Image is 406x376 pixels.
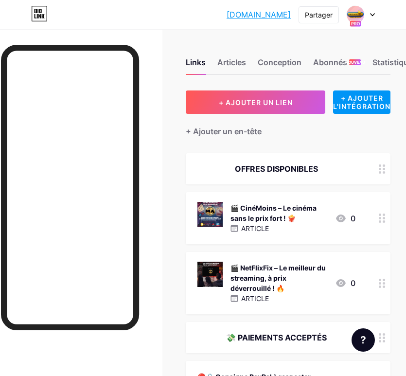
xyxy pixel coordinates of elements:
font: + Ajouter un en-tête [186,126,262,136]
font: ARTICLE [241,224,269,233]
font: Partager [305,11,333,19]
font: 0 [351,214,355,223]
font: 💸 PAIEMENTS ACCEPTÉS [226,333,327,342]
font: ARTICLE [241,294,269,303]
font: Conception [258,57,301,67]
img: misterastuces [346,5,365,24]
img: 🎬 CinéMoins – Le cinéma sans le prix fort ! 🍿 [197,202,223,227]
font: [DOMAIN_NAME] [227,10,291,19]
font: Abonnés [313,57,347,67]
img: 🎬 NetFlixFix – Le meilleur du streaming, à prix déverrouillé ! 🔥 [197,262,223,287]
font: OFFRES DISPONIBLES [235,164,318,174]
font: 🎬 CinéMoins – Le cinéma sans le prix fort ! 🍿 [230,204,317,222]
font: NOUVEAU [345,60,365,65]
a: [DOMAIN_NAME] [227,9,291,20]
font: 🎬 NetFlixFix – Le meilleur du streaming, à prix déverrouillé ! 🔥 [230,264,326,292]
font: 0 [351,278,355,288]
font: Articles [217,57,246,67]
button: + AJOUTER UN LIEN [186,90,325,114]
font: Links [186,57,206,67]
font: + AJOUTER UN LIEN [219,98,293,107]
font: + AJOUTER L'INTÉGRATION [333,94,390,110]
